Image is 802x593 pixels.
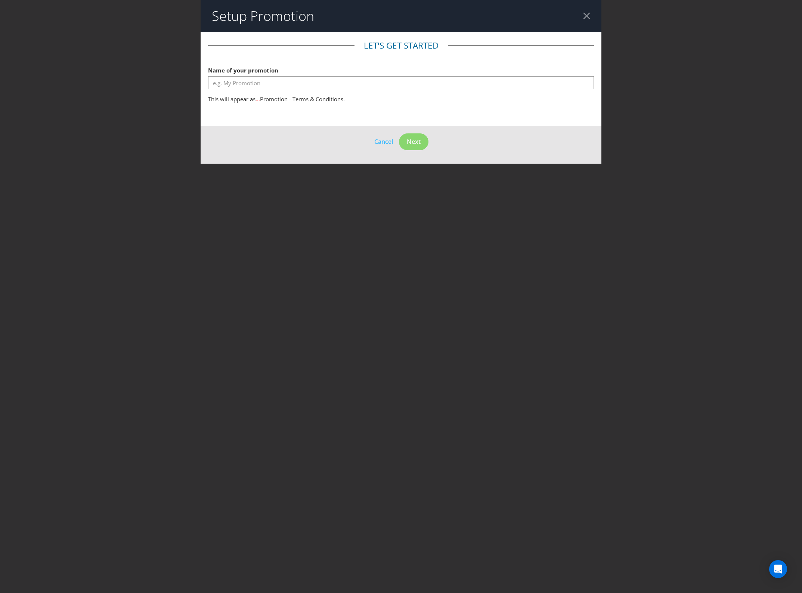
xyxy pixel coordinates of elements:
[260,95,345,103] span: Promotion - Terms & Conditions.
[212,9,314,24] h2: Setup Promotion
[256,95,260,103] span: ...
[374,137,393,146] button: Cancel
[208,67,278,74] span: Name of your promotion
[354,40,448,52] legend: Let's get started
[769,560,787,578] div: Open Intercom Messenger
[208,95,256,103] span: This will appear as
[407,138,421,146] span: Next
[399,133,428,150] button: Next
[208,76,594,89] input: e.g. My Promotion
